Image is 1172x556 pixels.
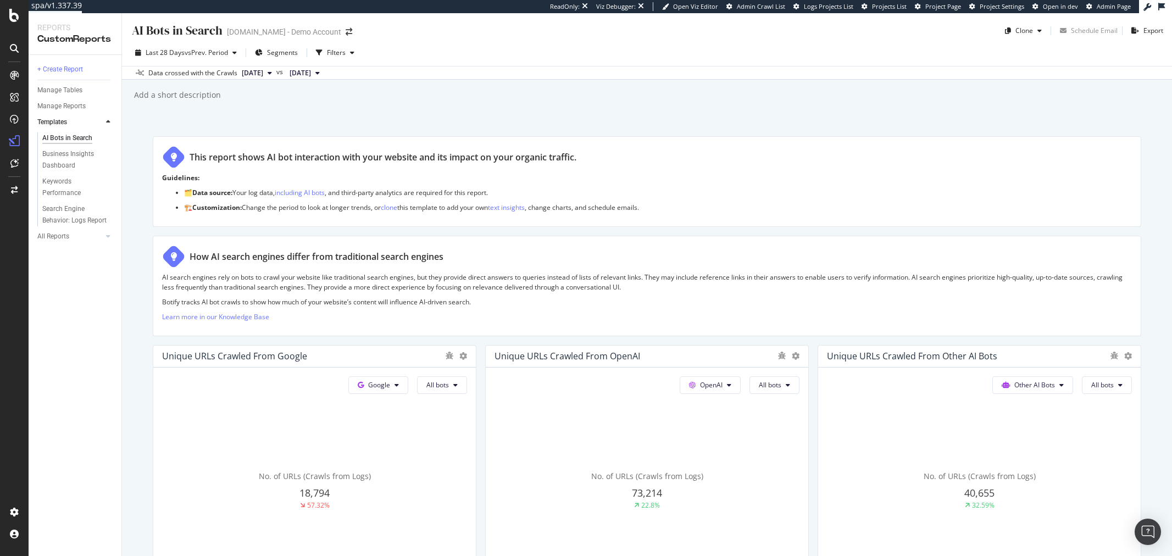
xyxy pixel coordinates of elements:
div: Manage Tables [37,85,82,96]
a: Project Page [915,2,961,11]
button: Last 28 DaysvsPrev. Period [131,44,241,62]
strong: Guidelines: [162,173,199,182]
div: Open Intercom Messenger [1135,519,1161,545]
div: 22.8% [641,501,660,510]
p: AI search engines rely on bots to crawl your website like traditional search engines, but they pr... [162,273,1132,291]
button: Google [348,376,408,394]
div: This report shows AI bot interaction with your website and its impact on your organic traffic. [190,151,576,164]
div: Add a short description [133,90,221,101]
div: [DOMAIN_NAME] - Demo Account [227,26,341,37]
button: [DATE] [285,66,324,80]
a: Keywords Performance [42,176,114,199]
span: Admin Page [1097,2,1131,10]
div: Unique URLs Crawled from Google [162,351,307,362]
button: Schedule Email [1056,22,1118,40]
span: Project Page [925,2,961,10]
button: OpenAI [680,376,741,394]
strong: Data source: [192,188,232,197]
span: Logs Projects List [804,2,853,10]
a: Business Insights Dashboard [42,148,114,171]
div: bug [1110,352,1119,359]
div: CustomReports [37,33,113,46]
a: Admin Crawl List [726,2,785,11]
a: Admin Page [1086,2,1131,11]
button: Filters [312,44,359,62]
span: All bots [1091,380,1114,390]
button: Segments [251,44,302,62]
strong: Customization: [192,203,242,212]
span: Admin Crawl List [737,2,785,10]
div: bug [777,352,786,359]
span: 2025 Sep. 15th [242,68,263,78]
div: + Create Report [37,64,83,75]
div: 57.32% [307,501,330,510]
button: All bots [417,376,467,394]
span: 73,214 [632,486,662,499]
button: All bots [749,376,799,394]
div: bug [445,352,454,359]
a: Projects List [862,2,907,11]
span: Other AI Bots [1014,380,1055,390]
span: All bots [426,380,449,390]
div: How AI search engines differ from traditional search engines [190,251,443,263]
span: Last 28 Days [146,48,185,57]
a: + Create Report [37,64,114,75]
div: Reports [37,22,113,33]
span: Projects List [872,2,907,10]
span: Segments [267,48,298,57]
span: vs Prev. Period [185,48,228,57]
div: Schedule Email [1071,26,1118,35]
button: Other AI Bots [992,376,1073,394]
div: ReadOnly: [550,2,580,11]
div: AI Bots in Search [42,132,92,144]
div: Templates [37,116,67,128]
div: Keywords Performance [42,176,104,199]
p: 🏗️ Change the period to look at longer trends, or this template to add your own , change charts, ... [184,203,1132,212]
span: Project Settings [980,2,1024,10]
a: Project Settings [969,2,1024,11]
div: Unique URLs Crawled from OpenAI [495,351,640,362]
a: AI Bots in Search [42,132,114,144]
a: All Reports [37,231,103,242]
span: No. of URLs (Crawls from Logs) [924,471,1036,481]
button: [DATE] [237,66,276,80]
div: All Reports [37,231,69,242]
div: Export [1143,26,1163,35]
p: 🗂️ Your log data, , and third-party analytics are required for this report. [184,188,1132,197]
span: No. of URLs (Crawls from Logs) [259,471,371,481]
span: Open in dev [1043,2,1078,10]
span: All bots [759,380,781,390]
a: Logs Projects List [793,2,853,11]
span: No. of URLs (Crawls from Logs) [591,471,703,481]
a: Manage Reports [37,101,114,112]
button: Clone [1001,22,1046,40]
div: arrow-right-arrow-left [346,28,352,36]
div: How AI search engines differ from traditional search enginesAI search engines rely on bots to cra... [153,236,1141,336]
span: Open Viz Editor [673,2,718,10]
div: This report shows AI bot interaction with your website and its impact on your organic traffic.Gui... [153,136,1141,227]
a: including AI bots [275,188,325,197]
a: Search Engine Behavior: Logs Report [42,203,114,226]
div: AI Bots in Search [131,22,223,39]
a: Open in dev [1032,2,1078,11]
a: clone [381,203,397,212]
div: Viz Debugger: [596,2,636,11]
a: Learn more in our Knowledge Base [162,312,269,321]
div: Unique URLs Crawled from Other AI Bots [827,351,997,362]
div: Data crossed with the Crawls [148,68,237,78]
div: Clone [1015,26,1033,35]
div: Search Engine Behavior: Logs Report [42,203,107,226]
span: Google [368,380,390,390]
p: Botify tracks AI bot crawls to show how much of your website’s content will influence AI-driven s... [162,297,1132,307]
button: All bots [1082,376,1132,394]
span: OpenAI [700,380,723,390]
span: 18,794 [299,486,330,499]
div: Business Insights Dashboard [42,148,105,171]
span: vs [276,67,285,77]
button: Export [1127,22,1163,40]
a: Open Viz Editor [662,2,718,11]
div: 32.59% [972,501,995,510]
a: Manage Tables [37,85,114,96]
div: Filters [327,48,346,57]
a: text insights [488,203,525,212]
